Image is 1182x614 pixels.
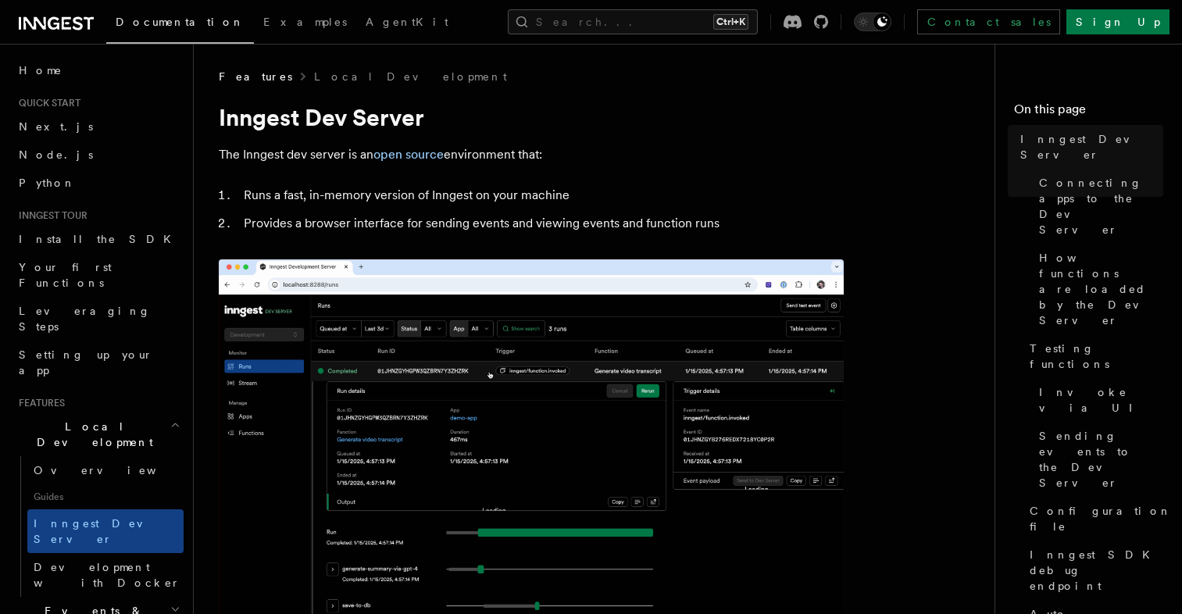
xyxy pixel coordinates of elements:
a: Testing functions [1023,334,1163,378]
a: Overview [27,456,184,484]
span: Connecting apps to the Dev Server [1039,175,1163,237]
a: Connecting apps to the Dev Server [1033,169,1163,244]
span: Testing functions [1030,341,1163,372]
span: Development with Docker [34,561,180,589]
span: Features [219,69,292,84]
a: Your first Functions [12,253,184,297]
a: Inngest Dev Server [1014,125,1163,169]
span: Python [19,177,76,189]
a: Node.js [12,141,184,169]
span: Inngest Dev Server [1020,131,1163,162]
span: Guides [27,484,184,509]
a: Invoke via UI [1033,378,1163,422]
a: Documentation [106,5,254,44]
span: AgentKit [366,16,448,28]
span: Inngest SDK debug endpoint [1030,547,1163,594]
span: How functions are loaded by the Dev Server [1039,250,1163,328]
span: Node.js [19,148,93,161]
a: Configuration file [1023,497,1163,541]
a: Examples [254,5,356,42]
a: AgentKit [356,5,458,42]
a: Setting up your app [12,341,184,384]
span: Local Development [12,419,170,450]
span: Features [12,397,65,409]
span: Home [19,62,62,78]
span: Your first Functions [19,261,112,289]
span: Configuration file [1030,503,1172,534]
span: Inngest Dev Server [34,517,167,545]
button: Local Development [12,412,184,456]
span: Sending events to the Dev Server [1039,428,1163,491]
div: Local Development [12,456,184,597]
a: How functions are loaded by the Dev Server [1033,244,1163,334]
a: Contact sales [917,9,1060,34]
a: Sign Up [1066,9,1170,34]
kbd: Ctrl+K [713,14,748,30]
span: Install the SDK [19,233,180,245]
a: Sending events to the Dev Server [1033,422,1163,497]
span: Documentation [116,16,245,28]
span: Examples [263,16,347,28]
button: Search...Ctrl+K [508,9,758,34]
span: Invoke via UI [1039,384,1163,416]
a: Inngest Dev Server [27,509,184,553]
a: Home [12,56,184,84]
span: Inngest tour [12,209,87,222]
a: Python [12,169,184,197]
a: Development with Docker [27,553,184,597]
span: Setting up your app [19,348,153,377]
a: open source [373,147,444,162]
span: Quick start [12,97,80,109]
span: Next.js [19,120,93,133]
a: Install the SDK [12,225,184,253]
span: Overview [34,464,195,477]
a: Inngest SDK debug endpoint [1023,541,1163,600]
button: Toggle dark mode [854,12,891,31]
a: Leveraging Steps [12,297,184,341]
a: Next.js [12,112,184,141]
span: Leveraging Steps [19,305,151,333]
p: The Inngest dev server is an environment that: [219,144,844,166]
li: Provides a browser interface for sending events and viewing events and function runs [239,212,844,234]
h1: Inngest Dev Server [219,103,844,131]
h4: On this page [1014,100,1163,125]
li: Runs a fast, in-memory version of Inngest on your machine [239,184,844,206]
a: Local Development [314,69,507,84]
